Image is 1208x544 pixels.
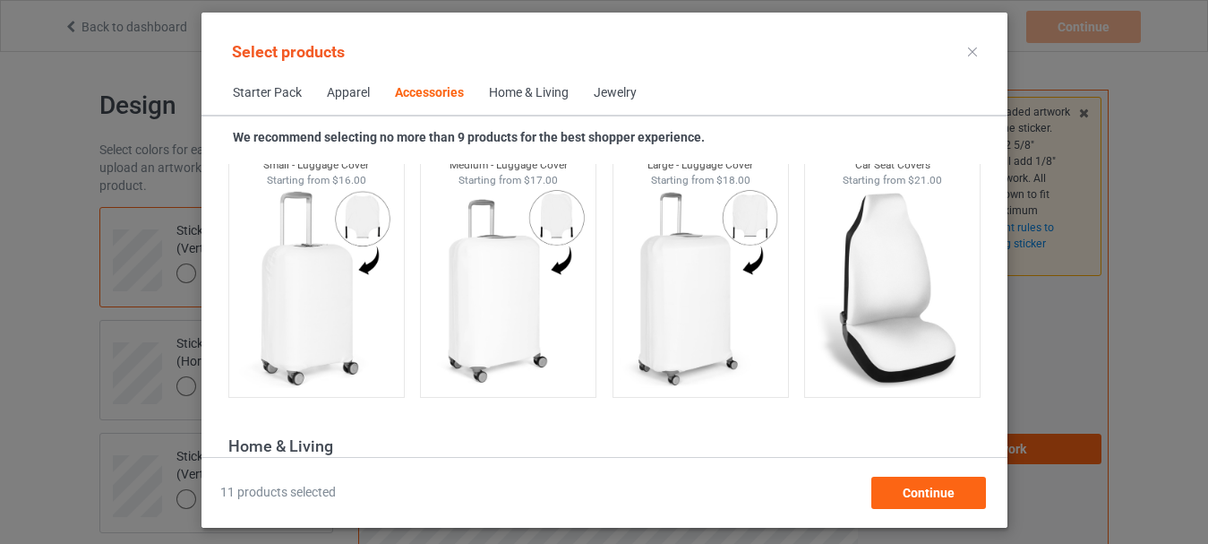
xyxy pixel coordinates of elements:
[421,173,595,188] div: Starting from
[227,436,988,456] div: Home & Living
[428,187,588,388] img: regular.jpg
[805,158,980,173] div: Car Seat Covers
[395,84,464,102] div: Accessories
[220,484,336,502] span: 11 products selected
[870,477,985,509] div: Continue
[620,187,780,388] img: regular.jpg
[805,173,980,188] div: Starting from
[524,174,558,186] span: $17.00
[331,174,365,186] span: $16.00
[489,84,569,102] div: Home & Living
[715,174,750,186] span: $18.00
[228,158,403,173] div: Small - Luggage Cover
[220,72,314,115] span: Starter Pack
[327,84,370,102] div: Apparel
[232,42,345,61] span: Select products
[613,173,787,188] div: Starting from
[421,158,595,173] div: Medium - Luggage Cover
[594,84,637,102] div: Jewelry
[812,187,972,388] img: regular.jpg
[613,158,787,173] div: Large - Luggage Cover
[236,187,396,388] img: regular.jpg
[908,174,942,186] span: $21.00
[902,486,954,500] span: Continue
[228,173,403,188] div: Starting from
[233,130,705,144] strong: We recommend selecting no more than 9 products for the best shopper experience.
